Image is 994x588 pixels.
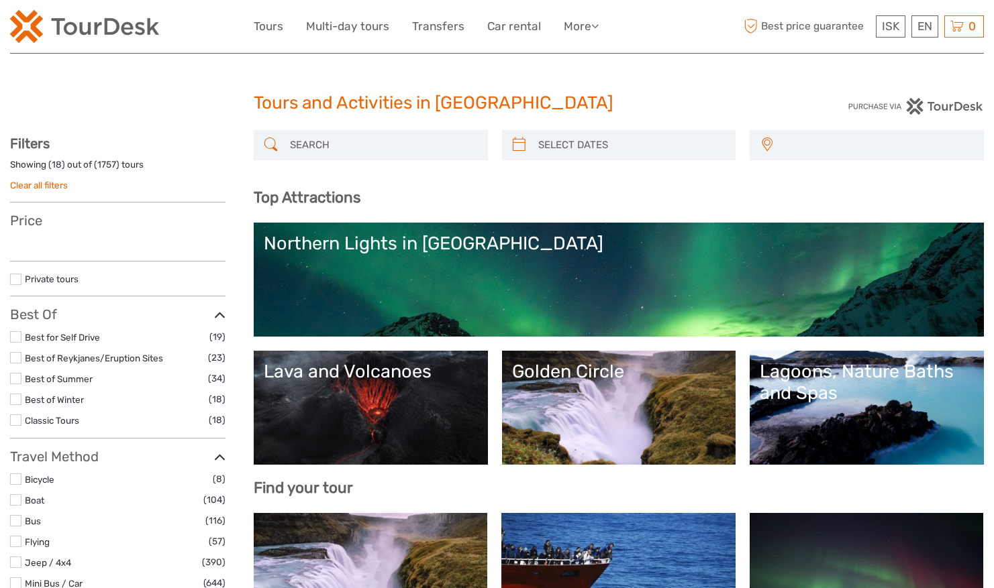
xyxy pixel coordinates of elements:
[740,15,873,38] span: Best price guarantee
[202,554,226,570] span: (390)
[209,534,226,549] span: (57)
[208,350,226,365] span: (23)
[10,449,226,465] h3: Travel Method
[264,361,478,382] div: Lava and Volcanoes
[25,557,71,568] a: Jeep / 4x4
[264,233,974,254] div: Northern Lights in [GEOGRAPHIC_DATA]
[209,392,226,407] span: (18)
[760,361,974,455] a: Lagoons, Nature Baths and Spas
[254,93,741,114] h1: Tours and Activities in [GEOGRAPHIC_DATA]
[10,306,226,322] h3: Best Of
[25,536,50,547] a: Flying
[10,135,50,152] strong: Filters
[306,17,389,36] a: Multi-day tours
[10,180,68,190] a: Clear all filters
[25,415,79,426] a: Classic Tours
[25,394,84,405] a: Best of Winter
[25,495,44,506] a: Boat
[97,158,116,171] label: 1757
[205,513,226,528] span: (116)
[213,471,226,487] span: (8)
[264,361,478,455] a: Lava and Volcanoes
[25,373,93,384] a: Best of Summer
[10,158,226,179] div: Showing ( ) out of ( ) tours
[25,353,163,363] a: Best of Reykjanes/Eruption Sites
[285,133,481,157] input: SEARCH
[25,474,54,485] a: Bicycle
[512,361,726,455] a: Golden Circle
[10,213,226,229] h3: Price
[487,17,541,36] a: Car rental
[533,133,730,157] input: SELECT DATES
[203,492,226,508] span: (104)
[209,329,226,345] span: (19)
[966,19,978,33] span: 0
[208,371,226,386] span: (34)
[512,361,726,382] div: Golden Circle
[254,479,353,497] b: Find your tour
[264,233,974,327] a: Northern Lights in [GEOGRAPHIC_DATA]
[564,17,599,36] a: More
[911,15,938,38] div: EN
[25,274,79,284] a: Private tours
[25,516,41,526] a: Bus
[254,188,360,207] b: Top Attractions
[254,17,283,36] a: Tours
[52,158,62,171] label: 18
[760,361,974,404] div: Lagoons, Nature Baths and Spas
[10,10,159,43] img: 120-15d4194f-c635-41b9-a512-a3cb382bfb57_logo_small.png
[848,98,984,115] img: PurchaseViaTourDesk.png
[882,19,899,33] span: ISK
[25,332,100,343] a: Best for Self Drive
[209,412,226,428] span: (18)
[412,17,464,36] a: Transfers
